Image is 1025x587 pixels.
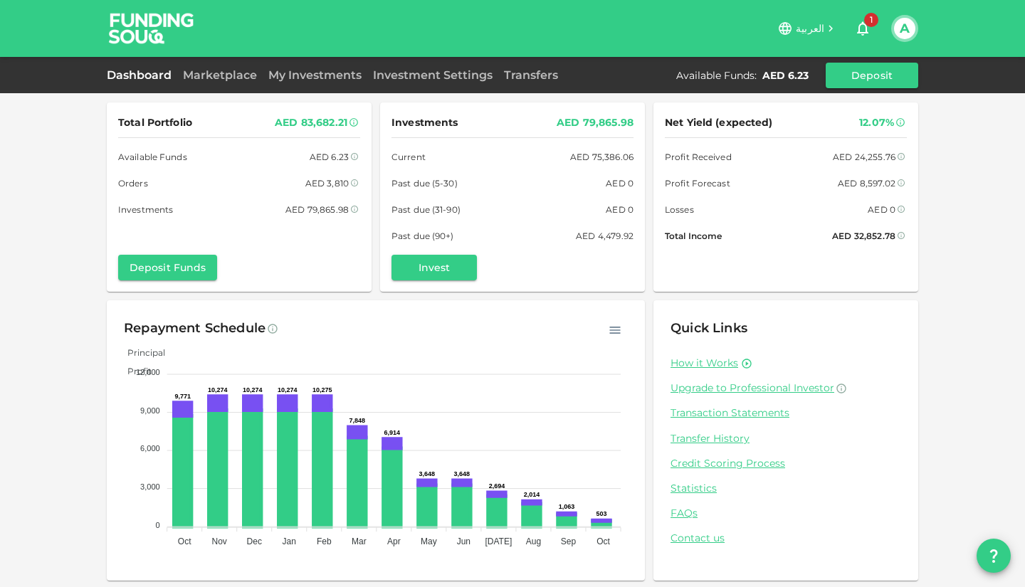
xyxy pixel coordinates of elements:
div: AED 8,597.02 [838,176,895,191]
a: Transfers [498,68,564,82]
span: Total Portfolio [118,114,192,132]
span: Orders [118,176,148,191]
span: Available Funds [118,149,187,164]
tspan: Oct [596,536,610,546]
a: Transfer History [671,432,901,445]
span: Profit [117,366,152,376]
a: My Investments [263,68,367,82]
a: Upgrade to Professional Investor [671,381,901,395]
tspan: 12,000 [136,368,160,376]
span: Current [391,149,426,164]
tspan: 3,000 [140,482,160,491]
span: Past due (90+) [391,228,454,243]
div: Repayment Schedule [124,317,266,340]
tspan: Aug [526,536,541,546]
span: Net Yield (expected) [665,114,773,132]
span: 1 [864,13,878,27]
tspan: Jan [283,536,296,546]
a: Contact us [671,532,901,545]
div: AED 75,386.06 [570,149,634,164]
a: Investment Settings [367,68,498,82]
div: AED 3,810 [305,176,349,191]
button: A [894,18,915,39]
tspan: Apr [387,536,401,546]
tspan: 9,000 [140,406,160,415]
div: AED 79,865.98 [285,202,349,217]
tspan: Jun [457,536,471,546]
tspan: Sep [561,536,577,546]
div: Available Funds : [676,68,757,83]
button: question [977,539,1011,573]
div: AED 79,865.98 [557,114,634,132]
a: Dashboard [107,68,177,82]
span: العربية [796,22,824,35]
div: AED 83,682.21 [275,114,347,132]
button: Deposit [826,63,918,88]
a: Transaction Statements [671,406,901,420]
a: Statistics [671,482,901,495]
tspan: Oct [178,536,191,546]
span: Upgrade to Professional Investor [671,381,834,394]
tspan: Mar [352,536,367,546]
span: Principal [117,347,165,358]
a: How it Works [671,356,738,370]
tspan: [DATE] [485,536,512,546]
div: AED 6.23 [762,68,809,83]
a: Marketplace [177,68,263,82]
button: Invest [391,255,477,280]
tspan: Dec [247,536,262,546]
span: Profit Received [665,149,732,164]
span: Profit Forecast [665,176,730,191]
span: Investments [391,114,458,132]
span: Investments [118,202,173,217]
div: AED 4,479.92 [576,228,634,243]
div: AED 24,255.76 [833,149,895,164]
div: 12.07% [859,114,894,132]
div: AED 32,852.78 [832,228,895,243]
div: AED 0 [606,202,634,217]
a: FAQs [671,507,901,520]
span: Past due (31-90) [391,202,461,217]
button: Deposit Funds [118,255,217,280]
div: AED 0 [868,202,895,217]
tspan: 6,000 [140,444,160,453]
tspan: 0 [156,521,160,529]
tspan: Nov [212,536,227,546]
span: Quick Links [671,320,747,336]
span: Past due (5-30) [391,176,458,191]
button: 1 [848,14,877,43]
tspan: Feb [317,536,332,546]
tspan: May [421,536,437,546]
a: Credit Scoring Process [671,457,901,470]
div: AED 6.23 [310,149,349,164]
span: Losses [665,202,694,217]
div: AED 0 [606,176,634,191]
span: Total Income [665,228,722,243]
